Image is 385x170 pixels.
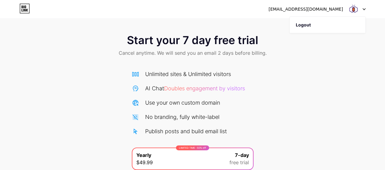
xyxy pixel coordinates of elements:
span: $49.99 [136,159,153,166]
span: free trial [229,159,249,166]
span: Cancel anytime. We will send you an email 2 days before billing. [119,49,267,57]
span: Yearly [136,151,151,159]
span: Start your 7 day free trial [127,34,258,46]
div: Unlimited sites & Unlimited visitors [145,70,231,78]
div: [EMAIL_ADDRESS][DOMAIN_NAME] [268,6,343,12]
img: stackerbee [348,3,359,15]
div: LIMITED TIME : 50% off [176,145,209,150]
li: Logout [290,17,365,33]
div: Publish posts and build email list [145,127,227,135]
div: AI Chat [145,84,245,92]
div: Use your own custom domain [145,99,220,107]
div: No branding, fully white-label [145,113,219,121]
span: Doubles engagement by visitors [164,85,245,92]
span: 7-day [235,151,249,159]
